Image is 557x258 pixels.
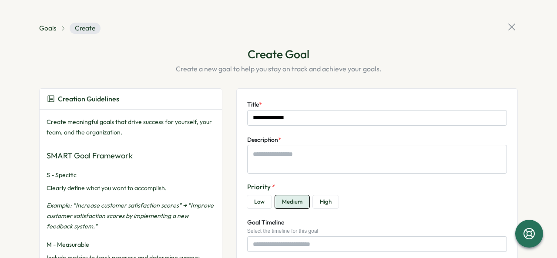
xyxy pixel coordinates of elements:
span: Create [70,23,101,34]
button: Medium [275,195,309,208]
span: Creation Guidelines [58,94,119,104]
h4: S - Specific [47,171,215,179]
label: Description [247,135,281,145]
button: Goals [39,23,57,33]
button: High [313,195,339,208]
h3: SMART Goal Framework [47,150,215,162]
button: Low [247,195,272,208]
h1: Create Goal [39,47,518,62]
p: Create a new goal to help you stay on track and achieve your goals. [39,64,518,74]
label: Priority [247,182,507,192]
label: Goal Timeline [247,218,284,228]
p: Create meaningful goals that drive success for yourself, your team, and the organization. [47,117,215,137]
em: Example: "Increase customer satisfaction scores" → "Improve customer satisfaction scores by imple... [47,201,214,230]
div: Select the timeline for this goal [247,228,507,234]
p: Clearly define what you want to accomplish. [47,183,215,193]
label: Title [247,100,262,110]
h4: M - Measurable [47,240,215,249]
